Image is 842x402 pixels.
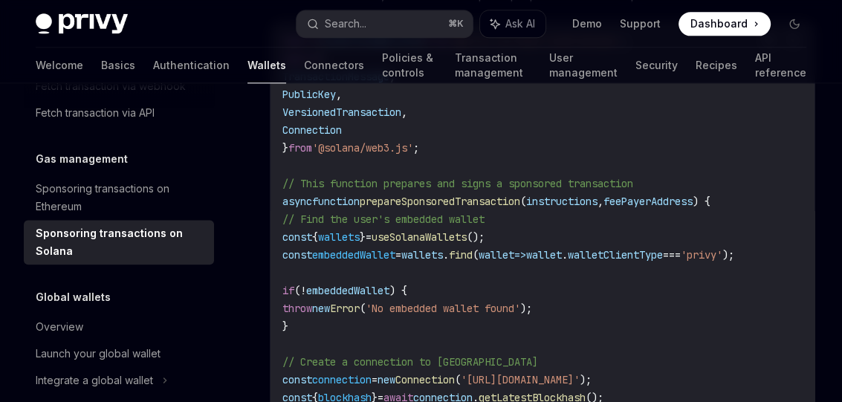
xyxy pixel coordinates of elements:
[282,302,312,315] span: throw
[36,104,155,122] div: Fetch transaction via API
[401,248,443,262] span: wallets
[282,141,288,155] span: }
[36,224,205,260] div: Sponsoring transactions on Solana
[372,230,467,244] span: useSolanaWallets
[282,284,294,297] span: if
[378,373,395,386] span: new
[382,48,437,83] a: Policies & controls
[505,16,535,31] span: Ask AI
[288,141,312,155] span: from
[679,12,771,36] a: Dashboard
[455,373,461,386] span: (
[467,230,485,244] span: ();
[306,284,389,297] span: embeddedWallet
[366,302,520,315] span: 'No embedded wallet found'
[480,10,545,37] button: Ask AI
[36,48,83,83] a: Welcome
[598,195,603,208] span: ,
[312,302,330,315] span: new
[282,230,312,244] span: const
[297,10,473,37] button: Search...⌘K
[312,230,318,244] span: {
[36,150,128,168] h5: Gas management
[36,372,153,389] div: Integrate a global wallet
[603,195,693,208] span: feePayerAddress
[24,220,214,265] a: Sponsoring transactions on Solana
[24,314,214,340] a: Overview
[722,248,734,262] span: );
[372,373,378,386] span: =
[101,48,135,83] a: Basics
[360,302,366,315] span: (
[330,302,360,315] span: Error
[312,141,413,155] span: '@solana/web3.js'
[312,195,360,208] span: function
[568,248,663,262] span: walletClientType
[282,320,288,333] span: }
[336,88,342,101] span: ,
[153,48,230,83] a: Authentication
[360,230,366,244] span: }
[448,18,464,30] span: ⌘ K
[282,213,485,226] span: // Find the user's embedded wallet
[395,248,401,262] span: =
[461,373,580,386] span: '[URL][DOMAIN_NAME]'
[663,248,681,262] span: ===
[294,284,300,297] span: (
[36,318,83,336] div: Overview
[681,248,722,262] span: 'privy'
[562,248,568,262] span: .
[300,284,306,297] span: !
[620,16,661,31] a: Support
[304,48,364,83] a: Connectors
[690,16,748,31] span: Dashboard
[366,230,372,244] span: =
[401,106,407,119] span: ,
[395,373,455,386] span: Connection
[520,302,532,315] span: );
[693,195,710,208] span: ) {
[473,248,479,262] span: (
[282,248,312,262] span: const
[24,175,214,220] a: Sponsoring transactions on Ethereum
[24,340,214,367] a: Launch your global wallet
[520,195,526,208] span: (
[526,248,562,262] span: wallet
[572,16,602,31] a: Demo
[318,230,360,244] span: wallets
[36,180,205,215] div: Sponsoring transactions on Ethereum
[36,288,111,306] h5: Global wallets
[479,248,514,262] span: wallet
[282,195,312,208] span: async
[696,48,737,83] a: Recipes
[282,123,342,137] span: Connection
[755,48,806,83] a: API reference
[514,248,526,262] span: =>
[360,195,520,208] span: prepareSponsoredTransaction
[455,48,531,83] a: Transaction management
[36,345,161,363] div: Launch your global wallet
[282,106,401,119] span: VersionedTransaction
[312,373,372,386] span: connection
[282,177,633,190] span: // This function prepares and signs a sponsored transaction
[580,373,592,386] span: );
[312,248,395,262] span: embeddedWallet
[325,15,366,33] div: Search...
[282,355,538,369] span: // Create a connection to [GEOGRAPHIC_DATA]
[247,48,286,83] a: Wallets
[413,141,419,155] span: ;
[443,248,449,262] span: .
[36,13,128,34] img: dark logo
[526,195,598,208] span: instructions
[282,88,336,101] span: PublicKey
[449,248,473,262] span: find
[389,284,407,297] span: ) {
[783,12,806,36] button: Toggle dark mode
[282,373,312,386] span: const
[549,48,618,83] a: User management
[635,48,678,83] a: Security
[24,100,214,126] a: Fetch transaction via API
